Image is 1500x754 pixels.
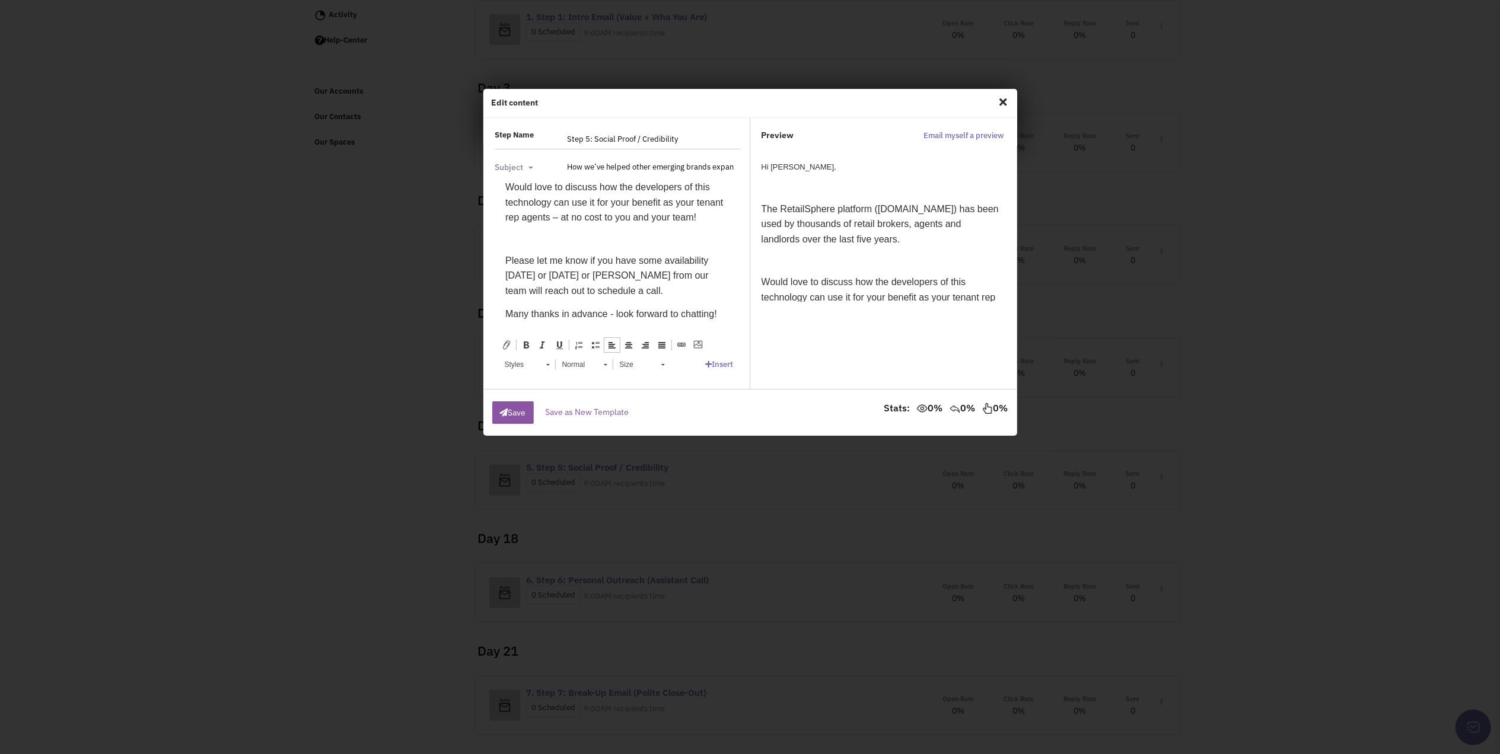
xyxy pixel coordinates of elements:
[551,337,568,353] a: Underline (Ctrl+U)
[916,402,928,414] img: akar-icons_eye-open.png
[949,401,976,415] label: 0%
[495,158,555,177] button: Subject
[762,277,996,317] span: Would love to discuss how the developers of this technology can use it for your benefit as your t...
[492,401,534,424] button: Save
[556,357,598,372] span: Normal
[762,204,999,244] span: The RetailSphere platform ([DOMAIN_NAME]) has been used by thousands of retail brokers, agents an...
[654,337,670,353] a: Justify
[920,130,1007,142] button: Email myself a preview
[982,402,993,414] img: icon-park-outline_point-out.png
[762,130,833,140] h4: Preview
[556,356,613,373] a: Normal
[762,161,1001,174] p: Hi [PERSON_NAME],
[587,337,604,353] a: Insert/Remove Bulleted List
[495,162,524,172] div: Subject
[620,337,637,353] a: Center
[493,177,743,333] iframe: Rich Text Editor, Message
[534,337,551,353] a: Italic (Ctrl+I)
[673,337,690,353] a: Link (Ctrl+K)
[982,401,1008,415] label: 0%
[546,407,629,417] a: Save as New Template
[949,402,961,414] img: bi_reply.png
[604,337,620,353] a: Align Left
[492,97,539,108] h4: Edit content
[614,357,655,372] span: Size
[690,337,706,353] a: Custom Image Uploader
[916,401,943,415] label: 0%
[498,356,556,373] a: Styles
[613,356,671,373] a: Size
[884,401,910,415] label: Stats:
[996,92,1011,111] span: Close
[637,337,654,353] a: Align Right
[495,130,534,140] b: Step Name
[499,357,540,372] span: Styles
[706,359,734,369] a: Insert
[571,337,587,353] a: Insert/Remove Numbered List
[518,337,534,353] a: Bold (Ctrl+B)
